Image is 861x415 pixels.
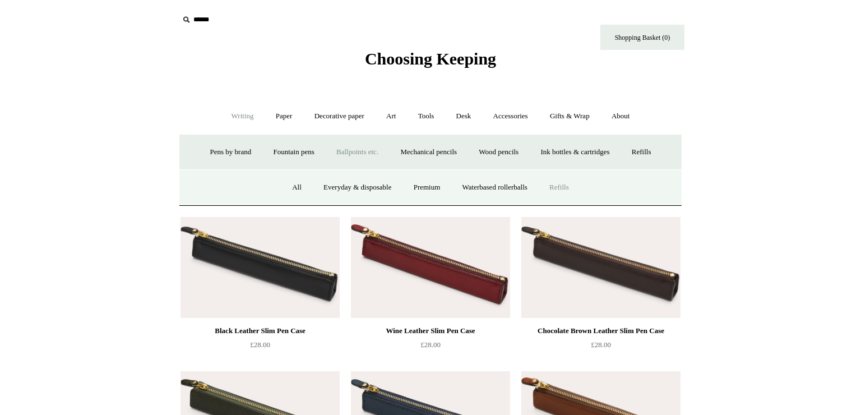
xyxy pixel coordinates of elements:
[351,324,510,370] a: Wine Leather Slim Pen Case £28.00
[524,324,678,338] div: Chocolate Brown Leather Slim Pen Case
[622,137,661,167] a: Refills
[420,340,441,349] span: £28.00
[600,25,684,50] a: Shopping Basket (0)
[180,324,340,370] a: Black Leather Slim Pen Case £28.00
[180,217,340,318] img: Black Leather Slim Pen Case
[521,217,681,318] img: Chocolate Brown Leather Slim Pen Case
[183,324,337,338] div: Black Leather Slim Pen Case
[263,137,324,167] a: Fountain pens
[200,137,262,167] a: Pens by brand
[365,49,496,68] span: Choosing Keeping
[390,137,467,167] a: Mechanical pencils
[180,217,340,318] a: Black Leather Slim Pen Case Black Leather Slim Pen Case
[408,102,445,131] a: Tools
[354,324,507,338] div: Wine Leather Slim Pen Case
[351,217,510,318] a: Wine Leather Slim Pen Case Wine Leather Slim Pen Case
[521,217,681,318] a: Chocolate Brown Leather Slim Pen Case Chocolate Brown Leather Slim Pen Case
[250,340,270,349] span: £28.00
[483,102,538,131] a: Accessories
[282,173,312,202] a: All
[446,102,482,131] a: Desk
[221,102,264,131] a: Writing
[469,137,529,167] a: Wood pencils
[351,217,510,318] img: Wine Leather Slim Pen Case
[304,102,374,131] a: Decorative paper
[539,173,579,202] a: Refills
[601,102,640,131] a: About
[530,137,619,167] a: Ink bottles & cartridges
[313,173,401,202] a: Everyday & disposable
[326,137,388,167] a: Ballpoints etc.
[540,102,600,131] a: Gifts & Wrap
[266,102,303,131] a: Paper
[404,173,451,202] a: Premium
[591,340,611,349] span: £28.00
[452,173,538,202] a: Waterbased rollerballs
[376,102,406,131] a: Art
[521,324,681,370] a: Chocolate Brown Leather Slim Pen Case £28.00
[365,58,496,66] a: Choosing Keeping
